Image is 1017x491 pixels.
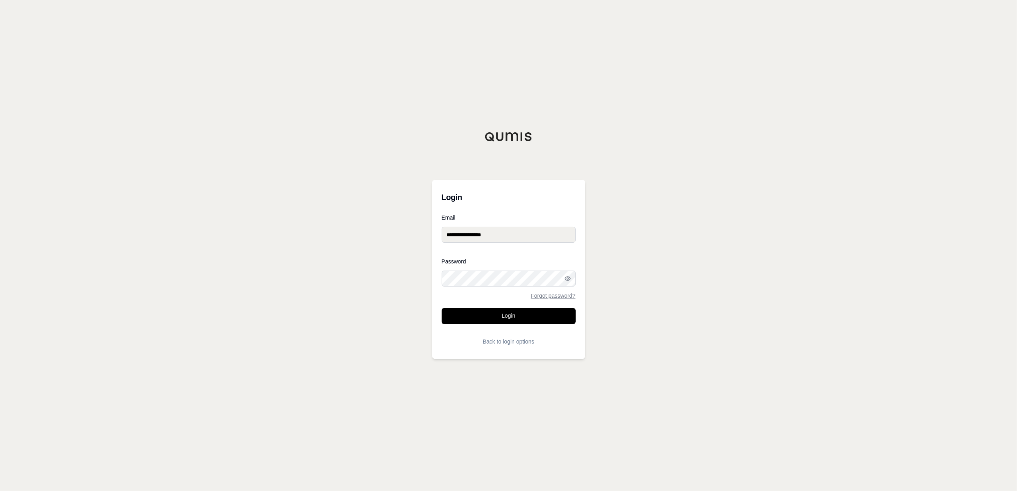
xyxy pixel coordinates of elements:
button: Login [442,308,576,324]
img: Qumis [485,132,533,141]
h3: Login [442,189,576,205]
a: Forgot password? [531,293,575,299]
label: Email [442,215,576,220]
label: Password [442,259,576,264]
button: Back to login options [442,334,576,350]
